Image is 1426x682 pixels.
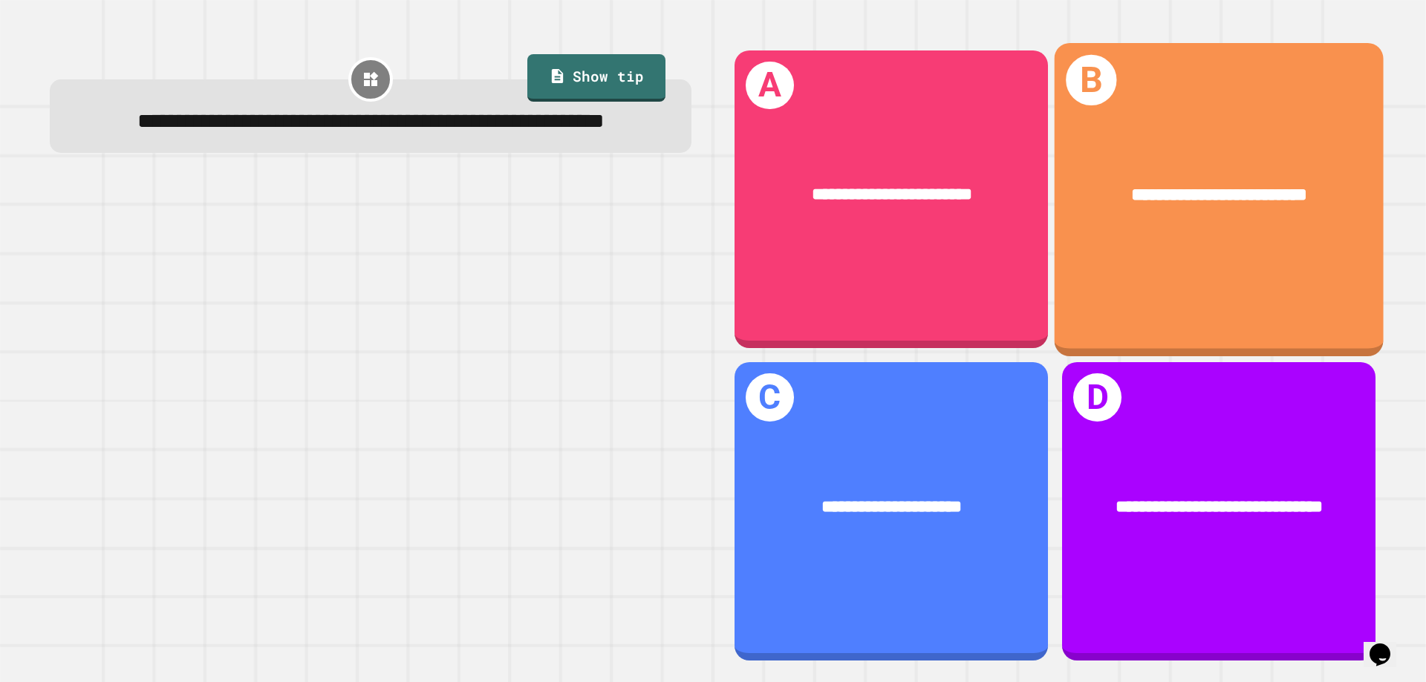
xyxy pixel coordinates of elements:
[1067,54,1117,105] h1: B
[746,62,794,110] h1: A
[527,54,665,102] a: Show tip
[1073,373,1121,422] h1: D
[746,373,794,422] h1: C
[1364,623,1411,667] iframe: chat widget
